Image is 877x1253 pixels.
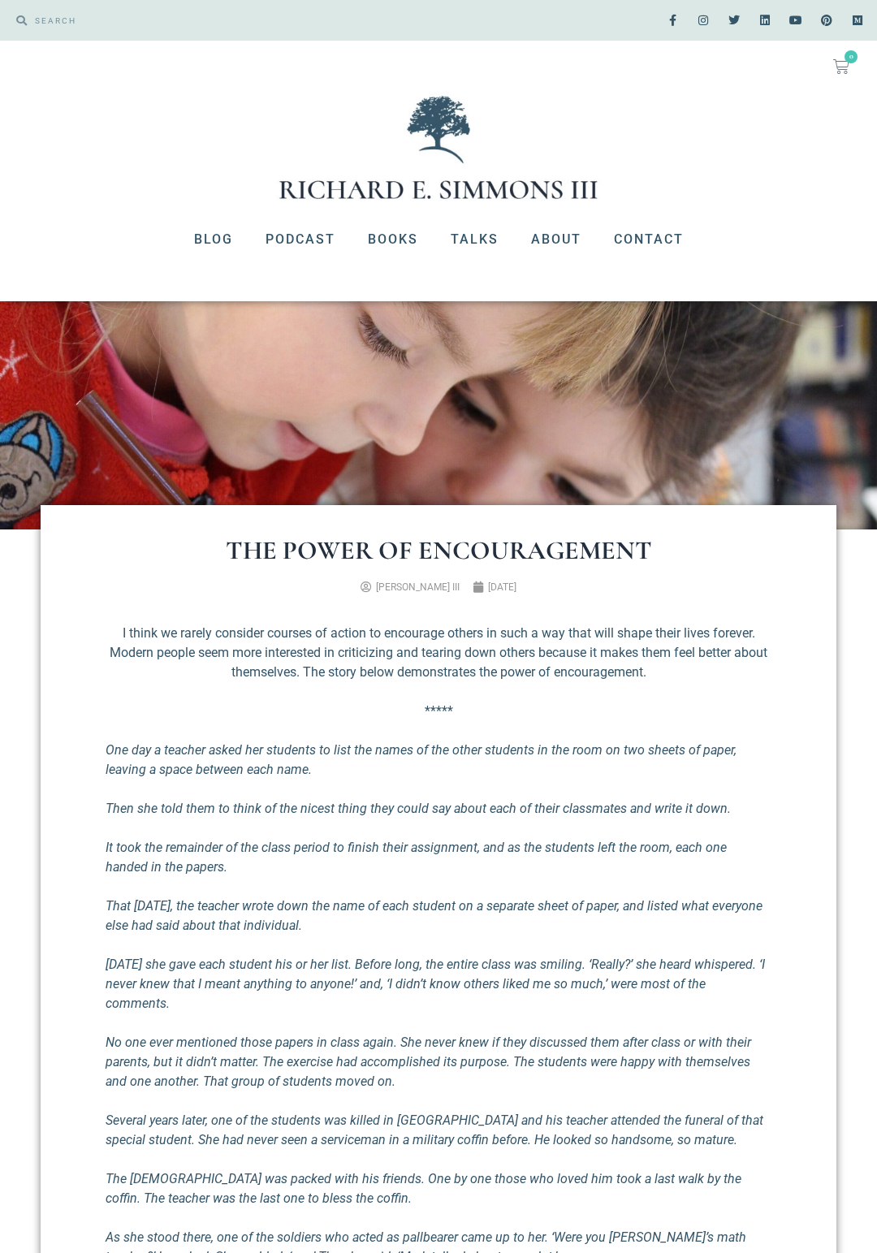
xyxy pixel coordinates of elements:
a: Talks [434,218,515,261]
span: 0 [845,50,858,63]
a: 0 [814,49,869,84]
a: Blog [178,218,249,261]
em: One day a teacher asked her students to list the names of the other students in the room on two s... [106,742,737,777]
em: The [DEMOGRAPHIC_DATA] was packed with his friends. One by one those who loved him took a last wa... [106,1171,741,1206]
p: I think we rarely consider courses of action to encourage others in such a way that will shape th... [106,624,771,682]
a: Podcast [249,218,352,261]
em: It took the remainder of the class period to finish their assignment, and as the students left th... [106,840,727,875]
input: SEARCH [27,8,430,32]
em: That [DATE], the teacher wrote down the name of each student on a separate sheet of paper, and li... [106,898,763,933]
em: Several years later, one of the students was killed in [GEOGRAPHIC_DATA] and his teacher attended... [106,1113,763,1147]
a: About [515,218,598,261]
a: [DATE] [473,580,516,594]
a: Contact [598,218,700,261]
em: Then she told them to think of the nicest thing they could say about each of their classmates and... [106,801,731,816]
time: [DATE] [488,581,516,593]
em: No one ever mentioned those papers in class again. She never knew if they discussed them after cl... [106,1035,751,1089]
a: Books [352,218,434,261]
span: [PERSON_NAME] III [376,581,460,593]
em: [DATE] she gave each student his or her list. Before long, the entire class was smiling. ‘Really?... [106,957,765,1011]
h1: The Power of Encouragement [106,538,771,564]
